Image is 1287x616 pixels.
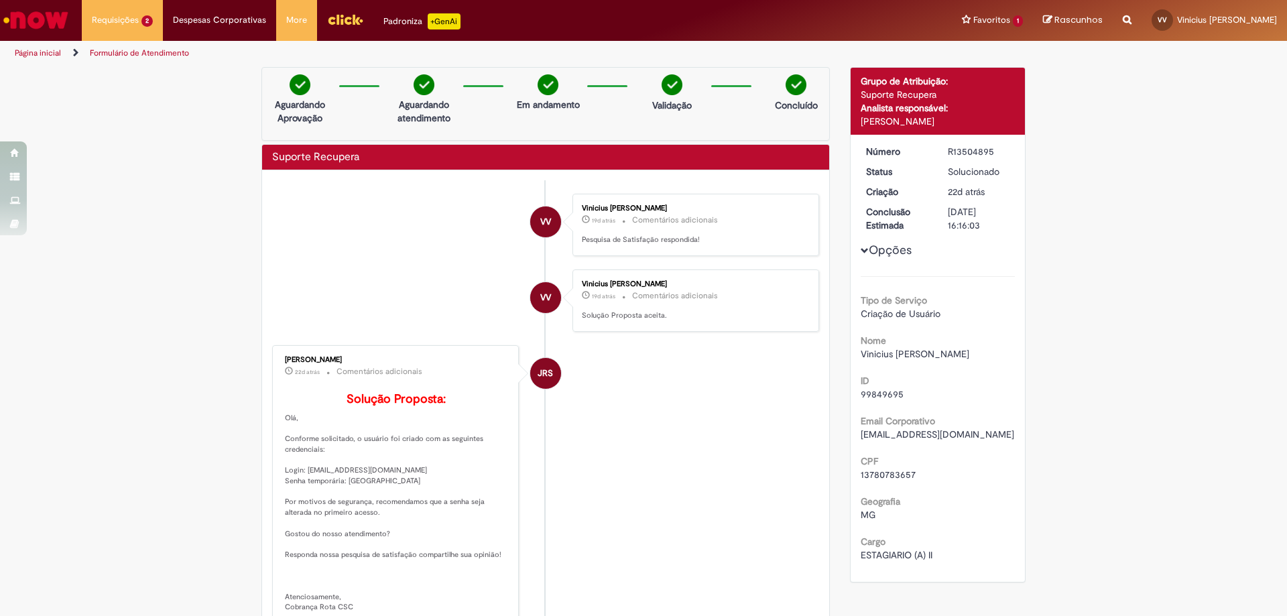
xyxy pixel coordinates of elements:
[861,101,1016,115] div: Analista responsável:
[948,186,985,198] span: 22d atrás
[948,165,1010,178] div: Solucionado
[173,13,266,27] span: Despesas Corporativas
[856,185,938,198] dt: Criação
[327,9,363,29] img: click_logo_yellow_360x200.png
[540,282,551,314] span: VV
[861,509,875,521] span: MG
[10,41,848,66] ul: Trilhas de página
[383,13,461,29] div: Padroniza
[861,375,869,387] b: ID
[336,366,422,377] small: Comentários adicionais
[861,495,900,507] b: Geografia
[295,368,320,376] span: 22d atrás
[861,536,885,548] b: Cargo
[592,217,615,225] span: 19d atrás
[582,204,805,212] div: Vinicius [PERSON_NAME]
[582,235,805,245] p: Pesquisa de Satisfação respondida!
[285,393,508,613] p: Olá, Conforme solicitado, o usuário foi criado com as seguintes credenciais: Login: [EMAIL_ADDRES...
[1158,15,1167,24] span: VV
[286,13,307,27] span: More
[861,308,940,320] span: Criação de Usuário
[538,357,553,389] span: JRS
[632,290,718,302] small: Comentários adicionais
[391,98,456,125] p: Aguardando atendimento
[861,388,904,400] span: 99849695
[775,99,818,112] p: Concluído
[90,48,189,58] a: Formulário de Atendimento
[15,48,61,58] a: Página inicial
[1013,15,1023,27] span: 1
[861,549,932,561] span: ESTAGIARIO (A) II
[948,145,1010,158] div: R13504895
[861,415,935,427] b: Email Corporativo
[530,282,561,313] div: Vinicius Junio Viana
[285,356,508,364] div: [PERSON_NAME]
[861,428,1014,440] span: [EMAIL_ADDRESS][DOMAIN_NAME]
[347,391,446,407] b: Solução Proposta:
[530,358,561,389] div: Jackeline Renata Silva Dos Santos
[861,74,1016,88] div: Grupo de Atribuição:
[92,13,139,27] span: Requisições
[861,455,878,467] b: CPF
[290,74,310,95] img: check-circle-green.png
[1177,14,1277,25] span: Vinicius [PERSON_NAME]
[517,98,580,111] p: Em andamento
[141,15,153,27] span: 2
[1043,14,1103,27] a: Rascunhos
[861,348,969,360] span: Vinicius [PERSON_NAME]
[538,74,558,95] img: check-circle-green.png
[973,13,1010,27] span: Favoritos
[592,292,615,300] span: 19d atrás
[540,206,551,238] span: VV
[856,145,938,158] dt: Número
[662,74,682,95] img: check-circle-green.png
[948,186,985,198] time: 09/09/2025 09:47:05
[582,280,805,288] div: Vinicius [PERSON_NAME]
[632,214,718,226] small: Comentários adicionais
[861,334,886,347] b: Nome
[861,115,1016,128] div: [PERSON_NAME]
[856,205,938,232] dt: Conclusão Estimada
[530,206,561,237] div: Vinicius Junio Viana
[592,292,615,300] time: 11/09/2025 13:58:07
[786,74,806,95] img: check-circle-green.png
[592,217,615,225] time: 11/09/2025 13:58:22
[861,88,1016,101] div: Suporte Recupera
[948,205,1010,232] div: [DATE] 16:16:03
[295,368,320,376] time: 09/09/2025 10:29:12
[861,469,916,481] span: 13780783657
[856,165,938,178] dt: Status
[948,185,1010,198] div: 09/09/2025 09:47:05
[267,98,332,125] p: Aguardando Aprovação
[582,310,805,321] p: Solução Proposta aceita.
[428,13,461,29] p: +GenAi
[414,74,434,95] img: check-circle-green.png
[652,99,692,112] p: Validação
[1054,13,1103,26] span: Rascunhos
[1,7,70,34] img: ServiceNow
[861,294,927,306] b: Tipo de Serviço
[272,151,359,164] h2: Suporte Recupera Histórico de tíquete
